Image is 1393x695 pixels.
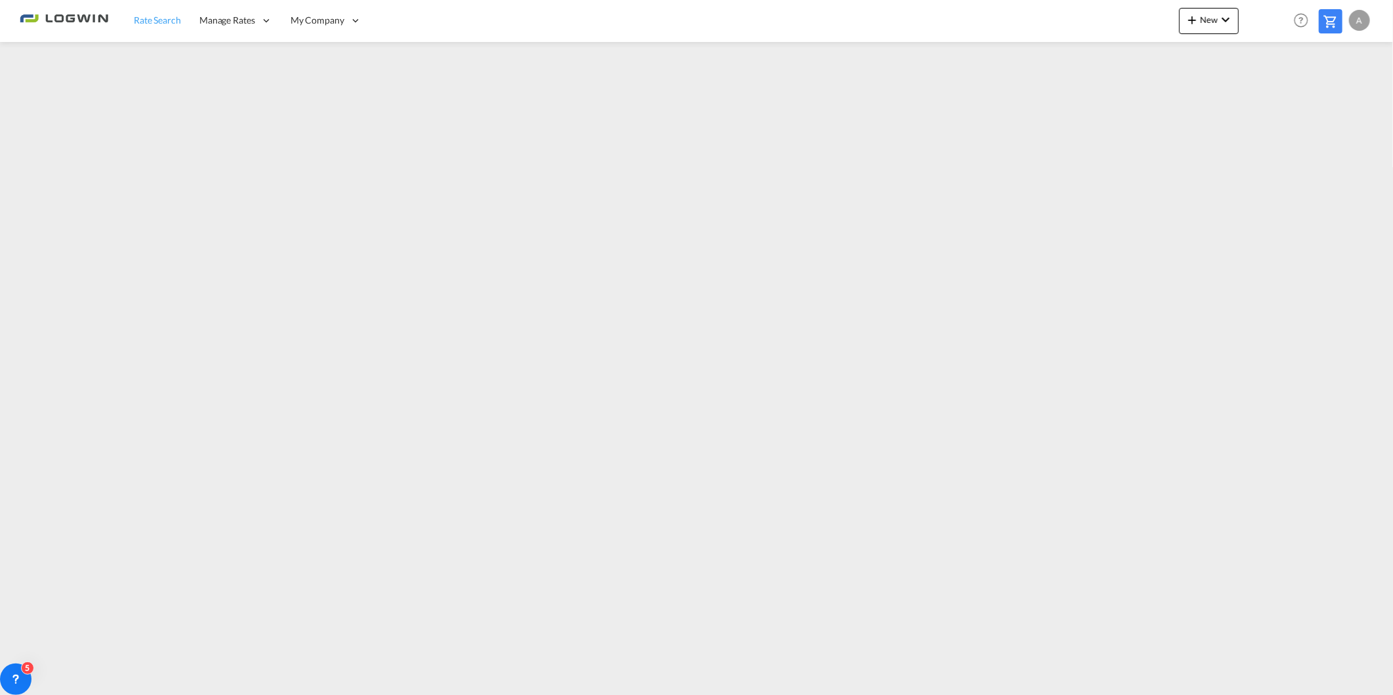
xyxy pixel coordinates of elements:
[1184,14,1234,25] span: New
[1290,9,1312,31] span: Help
[1218,12,1234,28] md-icon: icon-chevron-down
[1349,10,1370,31] div: A
[134,14,181,26] span: Rate Search
[1184,12,1200,28] md-icon: icon-plus 400-fg
[1290,9,1319,33] div: Help
[291,14,344,27] span: My Company
[199,14,255,27] span: Manage Rates
[20,6,108,35] img: 2761ae10d95411efa20a1f5e0282d2d7.png
[1179,8,1239,34] button: icon-plus 400-fgNewicon-chevron-down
